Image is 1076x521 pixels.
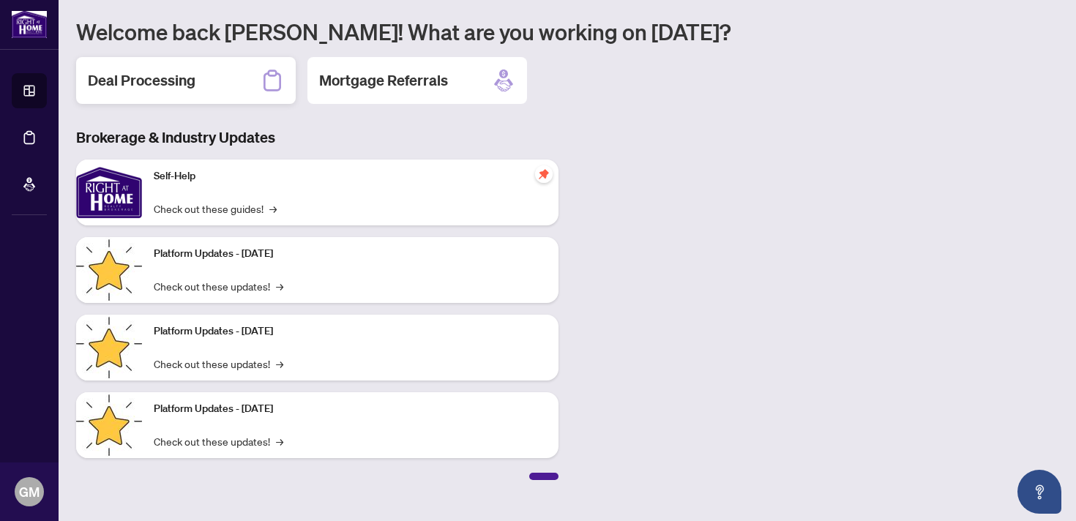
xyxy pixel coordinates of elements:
[76,237,142,303] img: Platform Updates - July 21, 2025
[76,127,558,148] h3: Brokerage & Industry Updates
[154,433,283,449] a: Check out these updates!→
[154,356,283,372] a: Check out these updates!→
[276,433,283,449] span: →
[76,392,142,458] img: Platform Updates - June 23, 2025
[276,278,283,294] span: →
[154,168,547,184] p: Self-Help
[535,165,553,183] span: pushpin
[88,70,195,91] h2: Deal Processing
[276,356,283,372] span: →
[154,246,547,262] p: Platform Updates - [DATE]
[12,11,47,38] img: logo
[269,200,277,217] span: →
[76,160,142,225] img: Self-Help
[76,315,142,381] img: Platform Updates - July 8, 2025
[319,70,448,91] h2: Mortgage Referrals
[154,278,283,294] a: Check out these updates!→
[154,200,277,217] a: Check out these guides!→
[1017,470,1061,514] button: Open asap
[154,401,547,417] p: Platform Updates - [DATE]
[76,18,1058,45] h1: Welcome back [PERSON_NAME]! What are you working on [DATE]?
[154,323,547,340] p: Platform Updates - [DATE]
[19,481,40,502] span: GM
